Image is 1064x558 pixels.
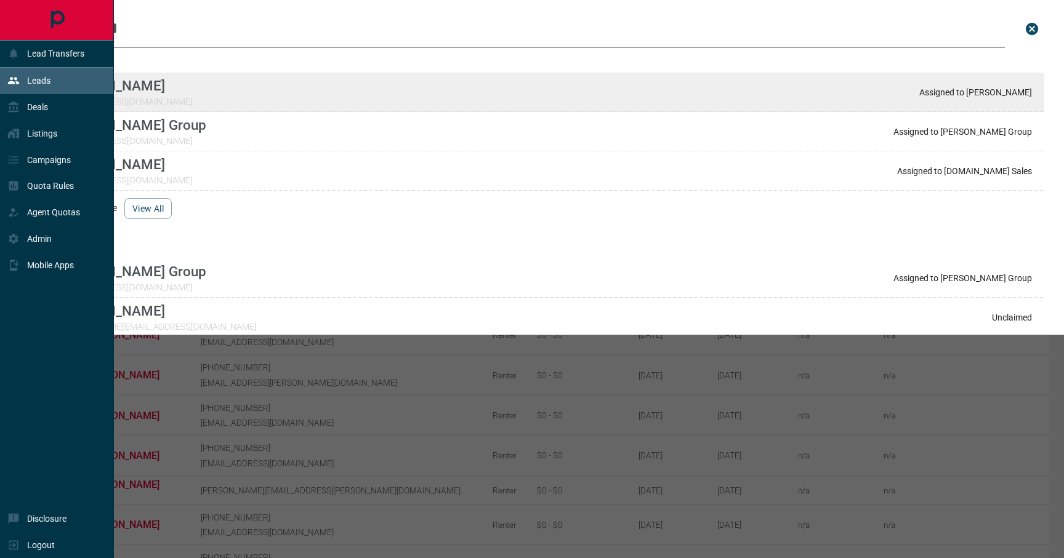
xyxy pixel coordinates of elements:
p: [EMAIL_ADDRESS][DOMAIN_NAME] [59,175,192,185]
button: view all [124,198,172,219]
p: [EMAIL_ADDRESS][DOMAIN_NAME] [59,136,206,146]
h3: name matches [47,55,1044,65]
p: [EMAIL_ADDRESS][DOMAIN_NAME] [59,97,192,106]
p: [PERSON_NAME] [59,156,192,172]
p: Assigned to [PERSON_NAME] [919,87,1032,97]
p: [PERSON_NAME] Group [59,117,206,133]
p: Assigned to [PERSON_NAME] Group [893,273,1032,283]
p: [PERSON_NAME][EMAIL_ADDRESS][DOMAIN_NAME] [59,322,256,332]
p: [PERSON_NAME] Group [59,263,206,279]
p: Assigned to [DOMAIN_NAME] Sales [897,166,1032,176]
p: [PERSON_NAME] [59,303,256,319]
p: Assigned to [PERSON_NAME] Group [893,127,1032,137]
button: close search bar [1020,17,1044,41]
p: [EMAIL_ADDRESS][DOMAIN_NAME] [59,282,206,292]
div: ...and 58 more [47,191,1044,226]
p: [PERSON_NAME] [59,78,192,94]
h3: email matches [47,241,1044,251]
p: Unclaimed [992,313,1032,322]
